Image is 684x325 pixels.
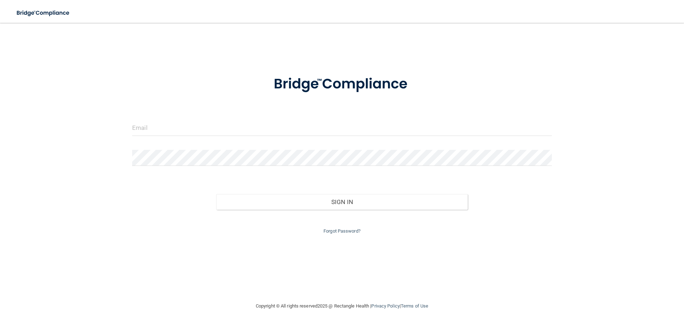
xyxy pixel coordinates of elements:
[212,295,472,318] div: Copyright © All rights reserved 2025 @ Rectangle Health | |
[132,120,552,136] input: Email
[11,6,76,20] img: bridge_compliance_login_screen.278c3ca4.svg
[323,228,361,234] a: Forgot Password?
[259,66,425,103] img: bridge_compliance_login_screen.278c3ca4.svg
[371,303,399,309] a: Privacy Policy
[401,303,428,309] a: Terms of Use
[216,194,468,210] button: Sign In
